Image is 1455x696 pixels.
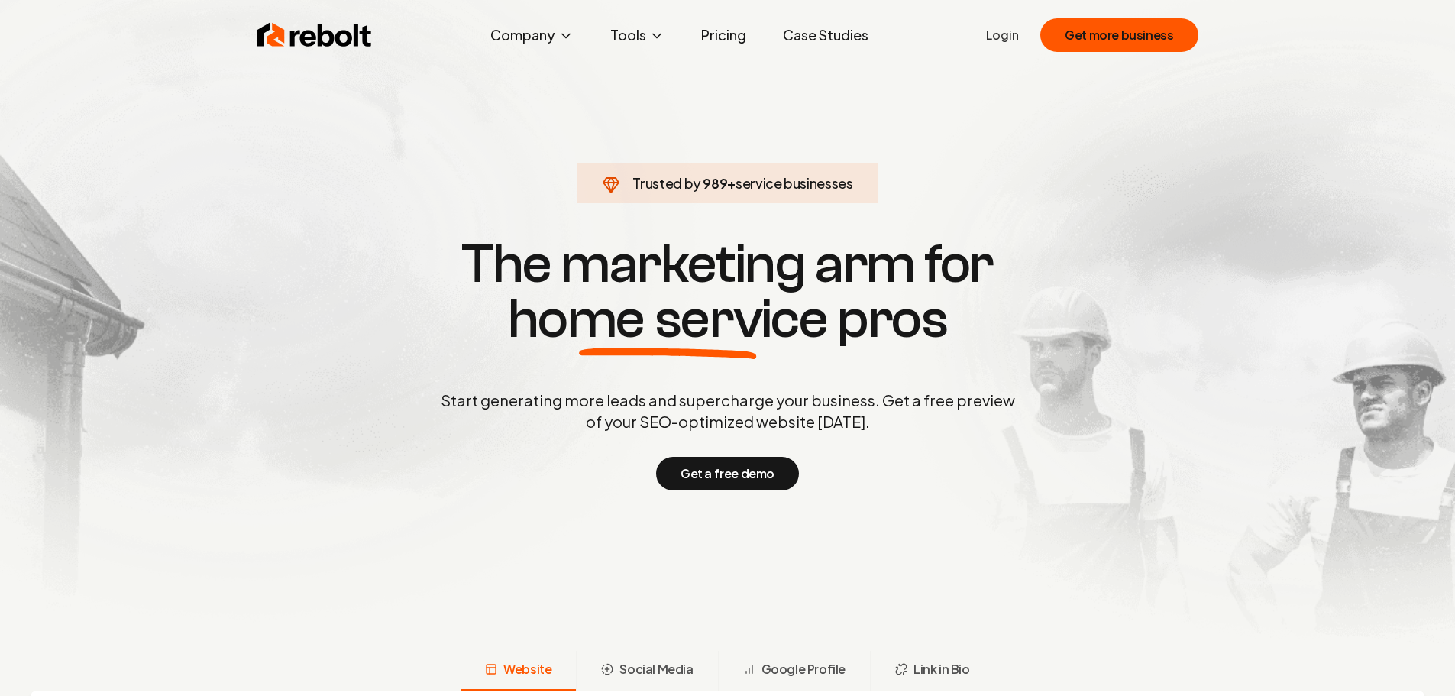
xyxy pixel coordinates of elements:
h1: The marketing arm for pros [361,237,1094,347]
a: Login [986,26,1019,44]
span: Link in Bio [913,660,970,678]
span: Website [503,660,551,678]
button: Get a free demo [656,457,799,490]
img: Rebolt Logo [257,20,372,50]
span: + [727,174,736,192]
a: Pricing [689,20,758,50]
span: 989 [703,173,727,194]
span: Trusted by [632,174,700,192]
button: Tools [598,20,677,50]
span: Google Profile [761,660,846,678]
button: Get more business [1040,18,1198,52]
button: Link in Bio [870,651,994,691]
span: service businesses [736,174,853,192]
button: Google Profile [718,651,870,691]
button: Social Media [576,651,717,691]
span: home service [508,292,828,347]
span: Social Media [619,660,693,678]
button: Company [478,20,586,50]
p: Start generating more leads and supercharge your business. Get a free preview of your SEO-optimiz... [438,390,1018,432]
a: Case Studies [771,20,881,50]
button: Website [461,651,576,691]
